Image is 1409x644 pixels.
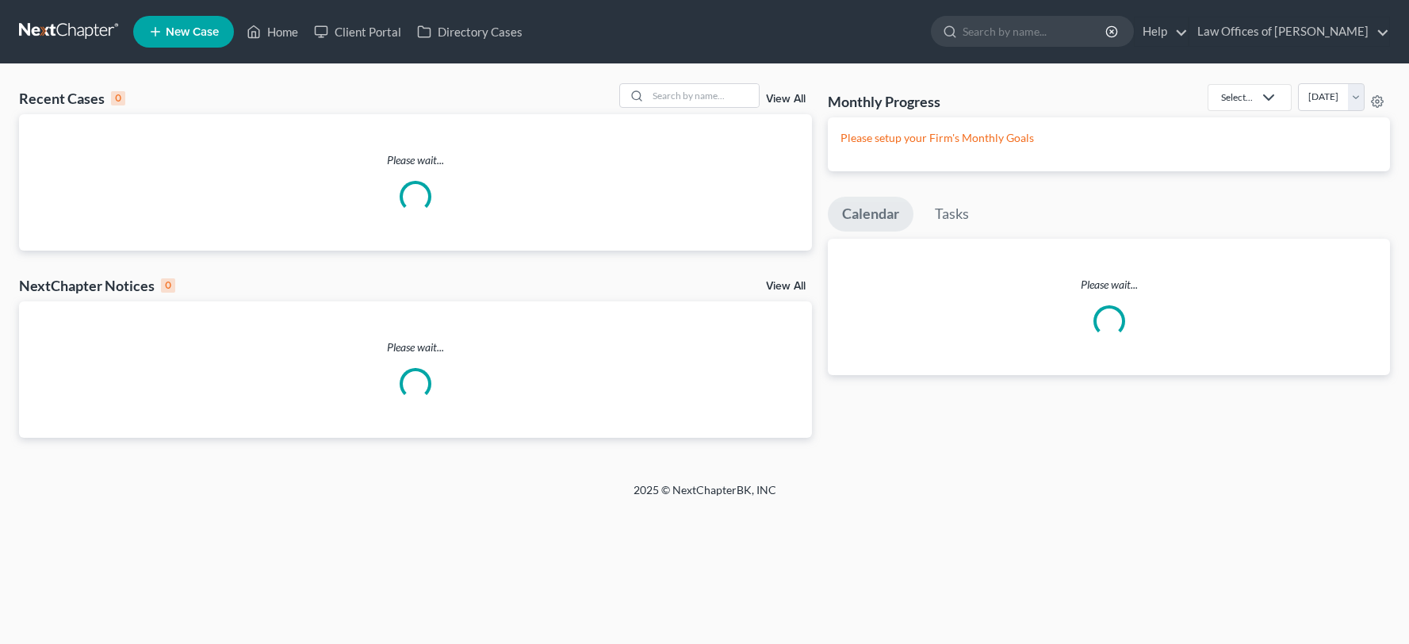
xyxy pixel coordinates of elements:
[828,197,913,232] a: Calendar
[840,130,1377,146] p: Please setup your Firm's Monthly Goals
[166,26,219,38] span: New Case
[828,92,940,111] h3: Monthly Progress
[239,17,306,46] a: Home
[19,89,125,108] div: Recent Cases
[19,152,812,168] p: Please wait...
[19,339,812,355] p: Please wait...
[963,17,1108,46] input: Search by name...
[306,17,409,46] a: Client Portal
[161,278,175,293] div: 0
[1221,90,1253,104] div: Select...
[648,84,759,107] input: Search by name...
[409,17,530,46] a: Directory Cases
[766,94,806,105] a: View All
[1135,17,1188,46] a: Help
[111,91,125,105] div: 0
[921,197,983,232] a: Tasks
[828,277,1390,293] p: Please wait...
[766,281,806,292] a: View All
[253,482,1157,511] div: 2025 © NextChapterBK, INC
[19,276,175,295] div: NextChapter Notices
[1189,17,1389,46] a: Law Offices of [PERSON_NAME]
